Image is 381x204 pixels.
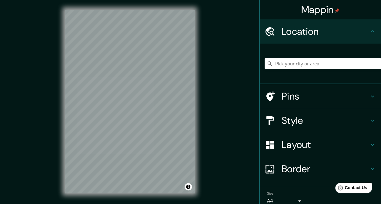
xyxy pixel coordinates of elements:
h4: Location [282,25,369,38]
div: Location [260,19,381,44]
input: Pick your city or area [265,58,381,69]
h4: Layout [282,139,369,151]
h4: Border [282,163,369,175]
iframe: Help widget launcher [327,180,374,197]
div: Layout [260,133,381,157]
div: Border [260,157,381,181]
h4: Mappin [301,4,340,16]
div: Pins [260,84,381,108]
canvas: Map [65,10,195,193]
h4: Pins [282,90,369,102]
img: pin-icon.png [335,8,339,13]
div: Style [260,108,381,133]
h4: Style [282,114,369,127]
label: Size [267,191,273,196]
button: Toggle attribution [185,183,192,190]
